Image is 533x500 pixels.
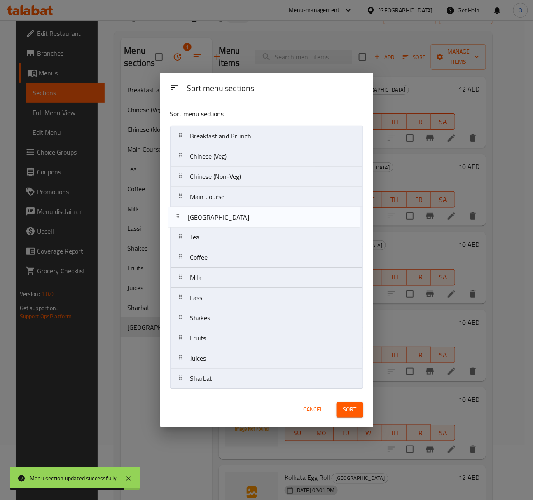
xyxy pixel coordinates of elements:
[337,402,363,418] button: Sort
[170,109,323,119] p: Sort menu sections
[30,474,117,483] div: Menu section updated successfully
[300,402,327,418] button: Cancel
[183,80,367,98] div: Sort menu sections
[343,405,357,415] span: Sort
[304,405,323,415] span: Cancel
